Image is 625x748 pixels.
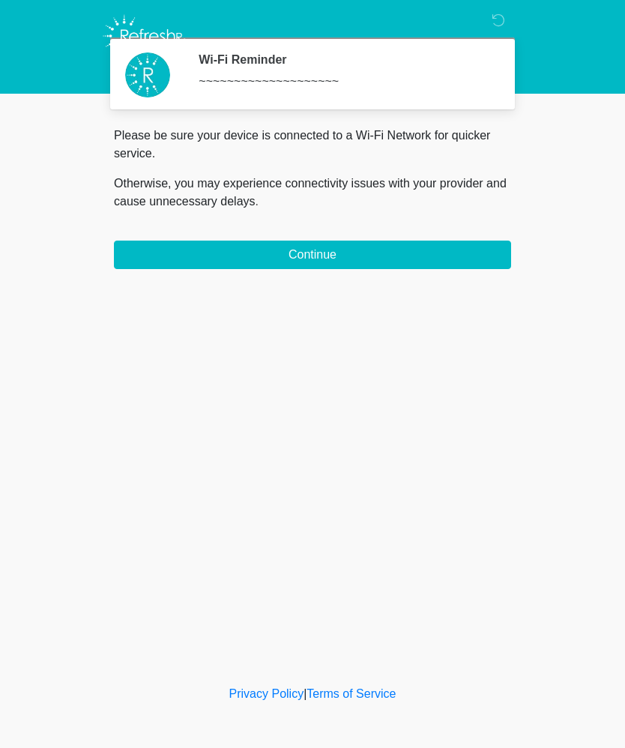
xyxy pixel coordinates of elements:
img: Agent Avatar [125,52,170,97]
div: ~~~~~~~~~~~~~~~~~~~~ [199,73,489,91]
p: Please be sure your device is connected to a Wi-Fi Network for quicker service. [114,127,511,163]
img: Refresh RX Logo [99,11,190,61]
button: Continue [114,241,511,269]
a: | [304,687,307,700]
p: Otherwise, you may experience connectivity issues with your provider and cause unnecessary delays [114,175,511,211]
a: Privacy Policy [229,687,304,700]
span: . [256,195,259,208]
a: Terms of Service [307,687,396,700]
